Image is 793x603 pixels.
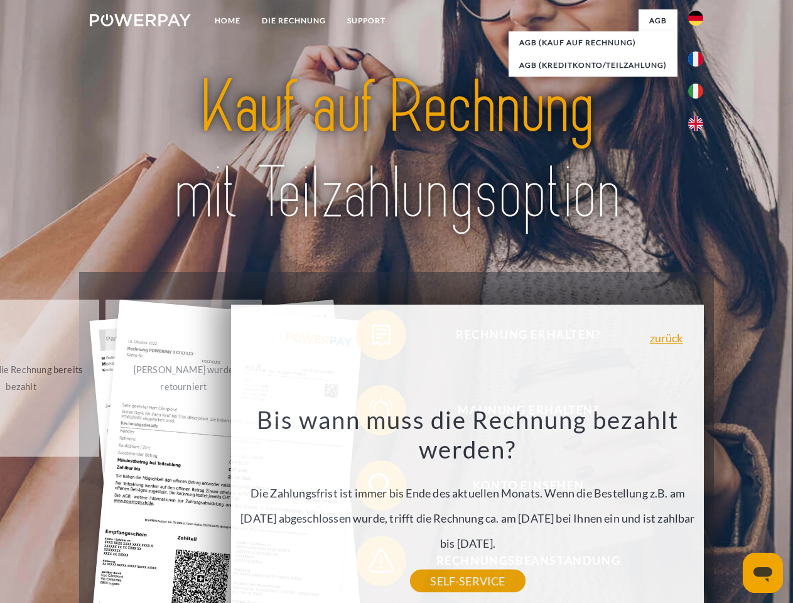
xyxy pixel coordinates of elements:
img: it [688,84,703,99]
img: logo-powerpay-white.svg [90,14,191,26]
div: Die Zahlungsfrist ist immer bis Ende des aktuellen Monats. Wenn die Bestellung z.B. am [DATE] abg... [239,405,697,581]
h3: Bis wann muss die Rechnung bezahlt werden? [239,405,697,465]
img: de [688,11,703,26]
div: [PERSON_NAME] wurde retourniert [113,361,254,395]
a: agb [639,9,677,32]
a: SELF-SERVICE [410,570,525,592]
img: fr [688,52,703,67]
a: AGB (Kauf auf Rechnung) [509,31,677,54]
a: SUPPORT [337,9,396,32]
img: title-powerpay_de.svg [120,60,673,241]
a: DIE RECHNUNG [251,9,337,32]
img: en [688,116,703,131]
a: AGB (Kreditkonto/Teilzahlung) [509,54,677,77]
a: zurück [650,332,683,344]
iframe: Schaltfläche zum Öffnen des Messaging-Fensters [743,553,783,593]
a: Home [204,9,251,32]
